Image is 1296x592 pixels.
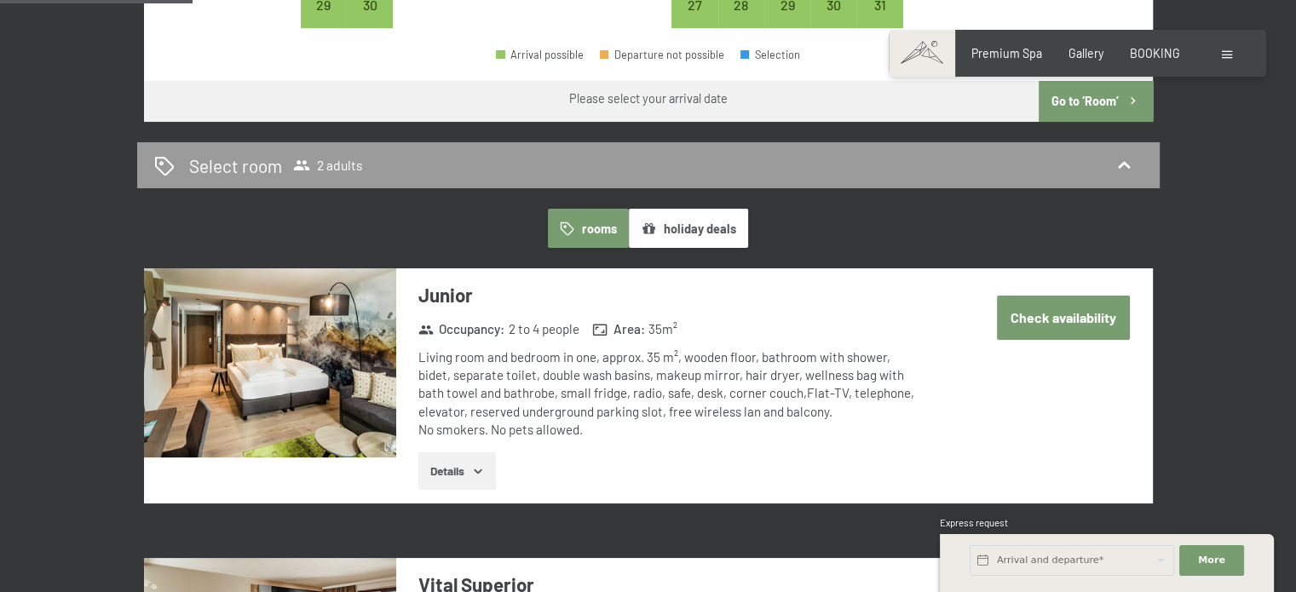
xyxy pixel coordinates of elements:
[418,348,925,439] div: Living room and bedroom in one, approx. 35 m², wooden floor, bathroom with shower, bidet, separat...
[1068,46,1103,60] a: Gallery
[548,209,629,248] button: rooms
[509,320,579,338] span: 2 to 4 people
[648,320,677,338] span: 35 m²
[600,49,724,60] div: Departure not possible
[418,282,925,308] h3: Junior
[418,452,496,490] button: Details
[592,320,645,338] strong: Area :
[1198,554,1225,567] span: More
[496,49,584,60] div: Arrival possible
[740,49,800,60] div: Selection
[971,46,1042,60] a: Premium Spa
[418,320,505,338] strong: Occupancy :
[1130,46,1180,60] a: BOOKING
[629,209,748,248] button: holiday deals
[293,157,363,174] span: 2 adults
[997,296,1130,339] button: Check availability
[940,517,1008,528] span: Express request
[189,153,282,178] h2: Select room
[1039,81,1152,122] button: Go to ‘Room’
[144,268,396,457] img: mss_renderimg.php
[569,90,728,107] div: Please select your arrival date
[1179,545,1244,576] button: More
